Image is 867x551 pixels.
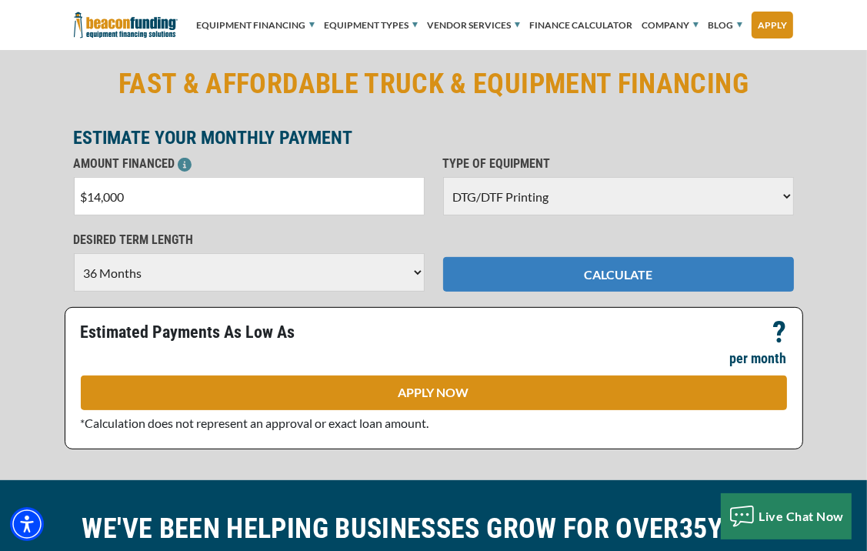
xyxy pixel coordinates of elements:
a: Vendor Services [427,2,520,48]
button: Live Chat Now [721,493,852,539]
span: *Calculation does not represent an approval or exact loan amount. [81,416,429,430]
p: AMOUNT FINANCED [74,155,425,173]
a: Company [642,2,699,48]
span: Live Chat Now [759,509,845,523]
h2: WE'VE BEEN HELPING BUSINESSES GROW FOR OVER YEARS [74,511,794,546]
a: Finance Calculator [529,2,632,48]
a: Apply [752,12,793,38]
a: Blog [708,2,742,48]
p: DESIRED TERM LENGTH [74,231,425,249]
p: ESTIMATE YOUR MONTHLY PAYMENT [74,129,794,147]
span: 35 [679,513,708,545]
input: $ [74,177,425,215]
p: per month [730,349,787,368]
button: CALCULATE [443,257,794,292]
div: Accessibility Menu [10,507,44,541]
p: Estimated Payments As Low As [81,323,425,342]
a: Equipment Financing [196,2,315,48]
a: Equipment Types [324,2,418,48]
h2: FAST & AFFORDABLE TRUCK & EQUIPMENT FINANCING [74,66,794,102]
p: TYPE OF EQUIPMENT [443,155,794,173]
p: ? [773,323,787,342]
a: APPLY NOW [81,376,787,410]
